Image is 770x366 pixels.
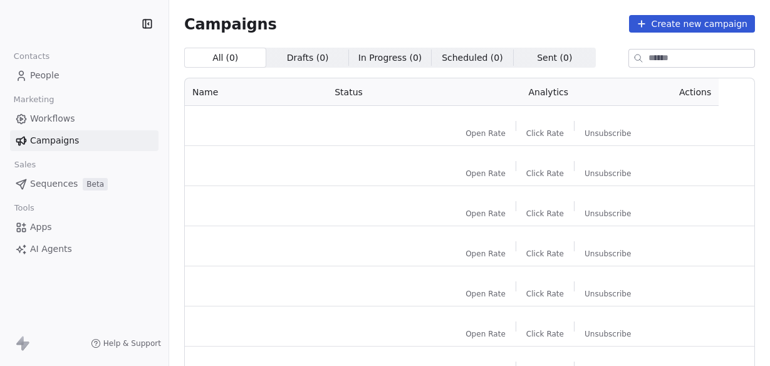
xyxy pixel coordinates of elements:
span: In Progress ( 0 ) [358,51,422,65]
span: Click Rate [526,249,564,259]
a: AI Agents [10,239,159,259]
span: Unsubscribe [585,289,631,299]
a: Apps [10,217,159,238]
span: Unsubscribe [585,249,631,259]
span: Help & Support [103,338,161,348]
span: Workflows [30,112,75,125]
button: Create new campaign [629,15,755,33]
span: Unsubscribe [585,329,631,339]
span: Open Rate [466,329,506,339]
span: Open Rate [466,209,506,219]
span: Campaigns [184,15,277,33]
span: Click Rate [526,329,564,339]
a: Campaigns [10,130,159,151]
span: Unsubscribe [585,169,631,179]
th: Name [185,78,327,106]
th: Status [327,78,457,106]
span: Marketing [8,90,60,109]
span: Campaigns [30,134,79,147]
span: Sent ( 0 ) [537,51,572,65]
span: Click Rate [526,289,564,299]
th: Actions [640,78,719,106]
span: Sequences [30,177,78,191]
span: Click Rate [526,169,564,179]
span: Beta [83,178,108,191]
span: Click Rate [526,209,564,219]
a: Help & Support [91,338,161,348]
span: AI Agents [30,243,72,256]
span: Unsubscribe [585,128,631,139]
th: Analytics [457,78,640,106]
span: Contacts [8,47,55,66]
a: SequencesBeta [10,174,159,194]
span: Scheduled ( 0 ) [442,51,503,65]
span: Open Rate [466,289,506,299]
span: Drafts ( 0 ) [287,51,329,65]
a: Workflows [10,108,159,129]
span: Unsubscribe [585,209,631,219]
span: Sales [9,155,41,174]
span: Apps [30,221,52,234]
span: Click Rate [526,128,564,139]
span: Open Rate [466,249,506,259]
a: People [10,65,159,86]
span: Open Rate [466,128,506,139]
span: People [30,69,60,82]
span: Tools [9,199,39,217]
span: Open Rate [466,169,506,179]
